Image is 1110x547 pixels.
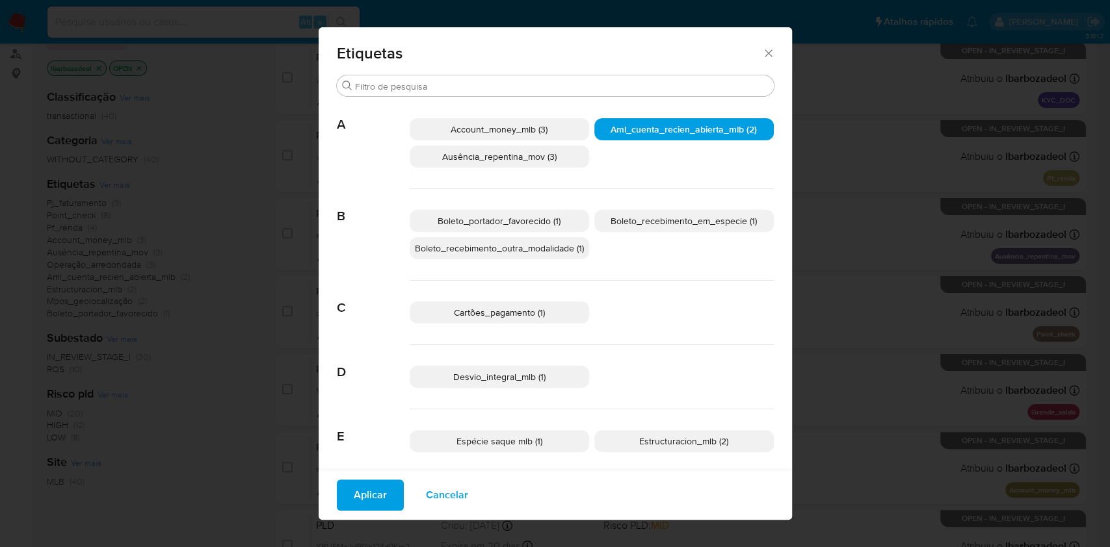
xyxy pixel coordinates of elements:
div: Estructuracion_mlb (2) [594,430,774,452]
span: Desvio_integral_mlb (1) [453,370,546,383]
span: Ausência_repentina_mov (3) [442,150,557,163]
div: Desvio_integral_mlb (1) [410,366,589,388]
div: Aml_cuenta_recien_abierta_mlb (2) [594,118,774,140]
button: Aplicar [337,479,404,511]
span: Boleto_portador_favorecido (1) [438,214,561,227]
span: Etiquetas [337,45,763,61]
button: Cancelar [409,479,485,511]
span: Cartões_pagamento (1) [454,306,545,319]
div: Boleto_recebimento_outra_modalidade (1) [410,237,589,259]
div: Account_money_mlb (3) [410,118,589,140]
div: Boleto_recebimento_em_especie (1) [594,210,774,232]
span: C [337,281,410,316]
div: Espécie saque mlb (1) [410,430,589,452]
button: Buscar [342,81,352,91]
input: Filtro de pesquisa [355,81,769,92]
button: Fechar [762,47,774,58]
div: Boleto_portador_favorecido (1) [410,210,589,232]
span: B [337,189,410,224]
span: Cancelar [426,481,468,509]
span: Aml_cuenta_recien_abierta_mlb (2) [611,123,757,136]
span: E [337,409,410,444]
span: Boleto_recebimento_outra_modalidade (1) [415,242,584,255]
span: D [337,345,410,380]
span: Boleto_recebimento_em_especie (1) [611,214,757,227]
span: A [337,97,410,133]
span: Aplicar [354,481,387,509]
span: Estructuracion_mlb (2) [639,435,728,448]
span: Espécie saque mlb (1) [456,435,542,448]
span: Account_money_mlb (3) [451,123,548,136]
div: Cartões_pagamento (1) [410,301,589,324]
div: Ausência_repentina_mov (3) [410,146,589,168]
